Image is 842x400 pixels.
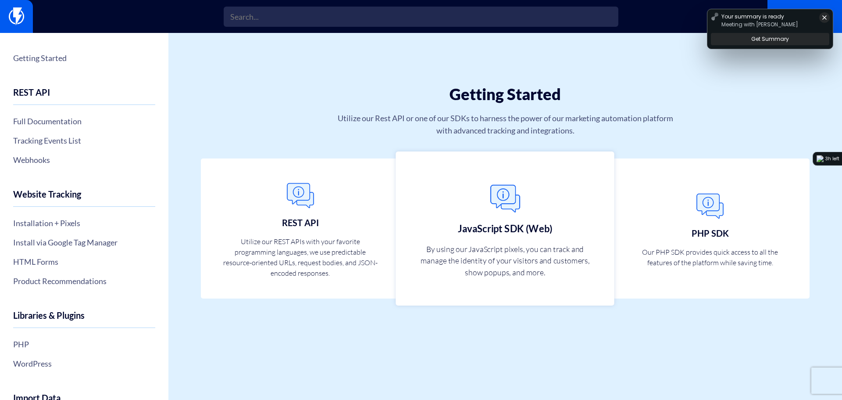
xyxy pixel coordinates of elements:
a: Full Documentation [13,114,155,129]
a: REST API Utilize our REST APIs with your favorite programming languages, we use predictable resou... [201,159,400,299]
input: Search... [224,7,618,27]
a: HTML Forms [13,254,155,269]
p: By using our JavaScript pixels, you can track and manage the identity of your visitors and custom... [418,243,592,277]
p: Meeting with [PERSON_NAME] [721,21,798,29]
a: Installation + Pixels [13,216,155,231]
img: General.png [486,179,524,218]
a: WordPress [13,356,155,371]
p: Our PHP SDK provides quick access to all the features of the platform while saving time. [631,247,789,268]
h4: REST API [13,87,155,105]
h3: REST API [282,218,319,227]
a: PHP [13,337,155,352]
h3: PHP SDK [692,228,729,238]
img: General.png [283,178,318,213]
p: Your summary is ready [721,13,784,21]
h1: Getting Started [221,86,789,103]
a: Getting Started [13,50,155,65]
button: Get Summary [711,33,829,45]
a: JavaScript SDK (Web) By using our JavaScript pixels, you can track and manage the identity of you... [396,151,614,306]
h4: Website Tracking [13,189,155,207]
a: Product Recommendations [13,274,155,288]
p: Utilize our Rest API or one of our SDKs to harness the power of our marketing automation platform... [335,112,676,137]
img: logo [817,155,824,162]
h3: JavaScript SDK (Web) [458,223,553,233]
a: PHP SDK Our PHP SDK provides quick access to all the features of the platform while saving time. [611,159,810,299]
div: 3h left [825,155,839,162]
h4: Libraries & Plugins [13,310,155,328]
a: Install via Google Tag Manager [13,235,155,250]
a: Tracking Events List [13,133,155,148]
p: Get Summary [751,35,789,43]
img: General.png [692,189,728,224]
a: Webhooks [13,152,155,167]
p: Utilize our REST APIs with your favorite programming languages, we use predictable resource-orien... [221,236,380,278]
